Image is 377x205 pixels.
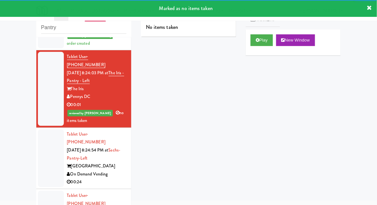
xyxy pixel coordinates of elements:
li: Tablet User· [PHONE_NUMBER][DATE] 8:24:03 PM atThe Iris - Pantry - LeftThe IrisPennys DC00:01revi... [36,50,131,127]
li: Tablet User· [PHONE_NUMBER][DATE] 8:24:54 PM atSachs-Pantry-Left[GEOGRAPHIC_DATA]On Demand Vendin... [36,128,131,189]
span: order created [67,32,120,46]
span: [DATE] 8:24:54 PM at [67,147,109,153]
span: Marked as no items taken [159,5,213,12]
span: reviewed by [PERSON_NAME] [67,110,113,116]
div: The Iris [67,85,126,93]
div: 00:01 [67,101,126,109]
div: No items taken [141,18,236,37]
span: [DATE] 8:24:03 PM at [67,70,109,76]
a: Tablet User· [PHONE_NUMBER] [67,131,105,145]
a: Tablet User· [PHONE_NUMBER] [67,54,105,68]
div: [GEOGRAPHIC_DATA] [67,162,126,170]
button: Play [251,34,273,46]
input: Search vision orders [41,22,126,34]
button: New Window [276,34,315,46]
div: 00:24 [67,178,126,186]
div: Pennys DC [67,93,126,101]
div: On Demand Vending [67,170,126,178]
a: Sachs-Pantry-Left [67,147,121,161]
